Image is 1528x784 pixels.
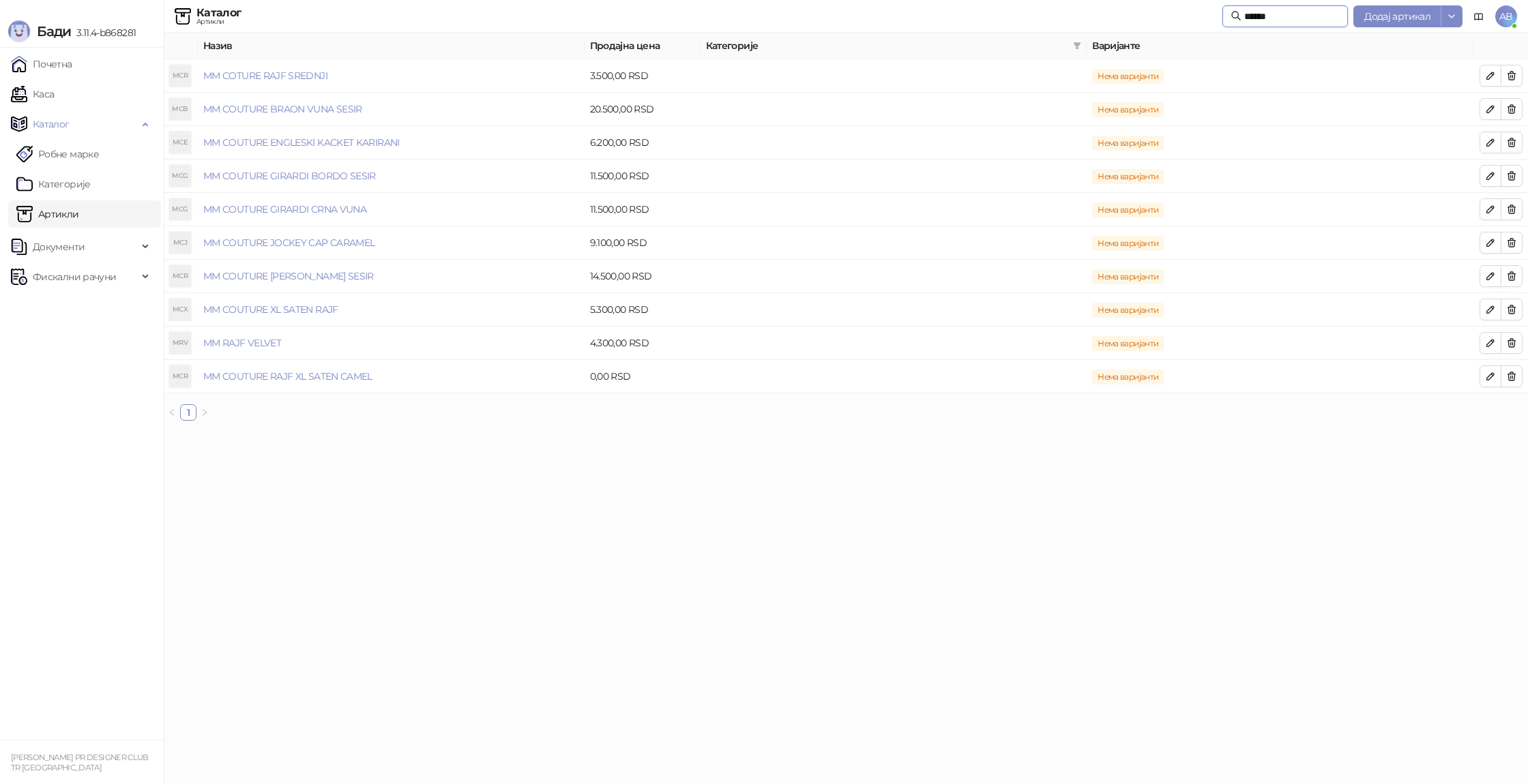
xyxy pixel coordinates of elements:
span: left [168,408,176,417]
div: MCE [169,132,191,153]
td: MM COUTURE RAJF XL SATEN CAMEL [198,360,585,393]
span: Категорије [706,38,1068,53]
td: MM COUTURE JOCKEY CAP CARAMEL [198,226,585,260]
span: Нема варијанти [1092,102,1164,117]
td: 11.500,00 RSD [585,160,701,193]
div: MCG [169,198,191,220]
span: Нема варијанти [1092,236,1164,251]
td: 20.500,00 RSD [585,93,701,126]
div: MCR [169,65,191,87]
a: ArtikliАртикли [16,200,79,228]
li: Следећа страна [196,404,213,421]
span: Нема варијанти [1092,303,1164,318]
div: MCX [169,299,191,320]
td: MM COUTURE BRAON VUNA SESIR [198,93,585,126]
div: MCJ [169,232,191,254]
img: Artikli [175,8,191,25]
div: MCG [169,165,191,187]
th: Варијанте [1087,33,1473,59]
img: Logo [8,20,30,42]
a: MM COUTURE XL SATEN RAJF [203,303,338,316]
span: Додај артикал [1364,10,1430,22]
div: MCB [169,98,191,120]
th: Назив [198,33,585,59]
button: left [164,404,180,421]
span: right [201,408,209,417]
a: Категорије [16,170,91,198]
td: MM COUTURE GIRARDI CRNA VUNA [198,193,585,226]
td: MM COUTURE XL SATEN RAJF [198,293,585,327]
span: Нема варијанти [1092,136,1164,151]
td: 5.300,00 RSD [585,293,701,327]
td: 0,00 RSD [585,360,701,393]
div: MRV [169,332,191,354]
td: 14.500,00 RSD [585,260,701,293]
div: Артикли [196,18,241,25]
a: MM COUTURE ENGLESKI KACKET KARIRANI [203,136,400,149]
span: Бади [37,23,71,40]
td: MM COUTURE RENY BRAON SESIR [198,260,585,293]
td: 6.200,00 RSD [585,126,701,160]
td: 4.300,00 RSD [585,327,701,360]
td: 3.500,00 RSD [585,59,701,93]
span: AB [1495,5,1517,27]
td: 11.500,00 RSD [585,193,701,226]
a: Робне марке [16,140,99,168]
a: Документација [1468,5,1490,27]
li: 1 [180,404,196,421]
span: Нема варијанти [1092,202,1164,217]
span: 3.11.4-b868281 [71,27,136,39]
a: MM COUTURE GIRARDI BORDO SESIR [203,170,376,182]
td: MM COTURE RAJF SREDNJI [198,59,585,93]
li: Претходна страна [164,404,180,421]
td: MM COUTURE ENGLESKI KACKET KARIRANI [198,126,585,160]
a: MM COUTURE GIRARDI CRNA VUNA [203,203,366,215]
td: 9.100,00 RSD [585,226,701,260]
td: MM RAJF VELVET [198,327,585,360]
span: Фискални рачуни [33,263,116,290]
span: Документи [33,233,85,260]
a: MM COTURE RAJF SREDNJI [203,70,327,82]
span: Нема варијанти [1092,69,1164,84]
div: MCR [169,265,191,287]
span: Нема варијанти [1092,169,1164,184]
a: MM RAJF VELVET [203,337,281,349]
a: MM COUTURE JOCKEY CAP CARAMEL [203,237,374,249]
a: Почетна [11,50,72,78]
a: MM COUTURE BRAON VUNA SESIR [203,103,362,115]
button: Додај артикал [1353,5,1441,27]
span: Нема варијанти [1092,370,1164,385]
a: Каса [11,80,54,108]
th: Продајна цена [585,33,701,59]
span: Каталог [33,110,70,138]
span: filter [1070,35,1084,56]
a: MM COUTURE [PERSON_NAME] SESIR [203,270,374,282]
td: MM COUTURE GIRARDI BORDO SESIR [198,160,585,193]
span: Нема варијанти [1092,336,1164,351]
a: MM COUTURE RAJF XL SATEN CAMEL [203,370,372,382]
span: filter [1073,42,1081,50]
div: Каталог [196,7,241,18]
a: 1 [181,405,196,420]
small: [PERSON_NAME] PR DESIGNER CLUB TR [GEOGRAPHIC_DATA] [11,753,149,772]
span: Нема варијанти [1092,269,1164,284]
button: right [196,404,213,421]
div: MCR [169,365,191,387]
